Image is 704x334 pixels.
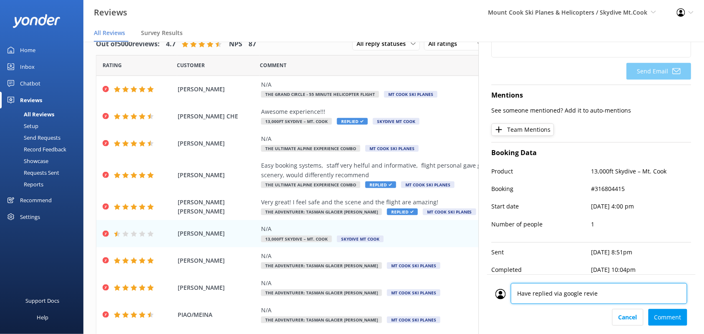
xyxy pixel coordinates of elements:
[387,289,440,296] span: Mt Cook Ski Planes
[261,145,360,152] span: The Ultimate Alpine Experience Combo
[384,91,437,98] span: Mt Cook Ski Planes
[592,202,692,211] p: [DATE] 4:00 pm
[13,14,60,28] img: yonder-white-logo.png
[178,229,257,238] span: [PERSON_NAME]
[260,61,287,69] span: Question
[20,92,42,108] div: Reviews
[365,145,419,152] span: Mt Cook Ski Planes
[20,192,52,208] div: Recommend
[612,309,644,326] button: Cancel
[492,148,691,158] h4: Booking Data
[178,256,257,265] span: [PERSON_NAME]
[261,134,635,143] div: N/A
[261,224,635,234] div: N/A
[178,283,257,292] span: [PERSON_NAME]
[511,283,687,304] textarea: Have replied via google revie
[177,61,205,69] span: Date
[261,289,382,296] span: The Adventurer: Tasman Glacier [PERSON_NAME]
[261,316,382,323] span: The Adventurer: Tasman Glacier [PERSON_NAME]
[261,118,332,125] span: 13,000ft Skydive – Mt. Cook
[166,39,176,50] h4: 4.7
[5,143,66,155] div: Record Feedback
[229,39,242,50] h4: NPS
[492,202,592,211] p: Start date
[492,106,691,115] p: See someone mentioned? Add it to auto-mentions
[365,181,396,188] span: Replied
[495,289,506,299] img: user_profile.svg
[492,184,592,193] p: Booking
[261,236,332,242] span: 13,000ft Skydive – Mt. Cook
[261,181,360,188] span: The Ultimate Alpine Experience Combo
[5,132,60,143] div: Send Requests
[592,265,692,274] p: [DATE] 10:04pm
[178,112,257,121] span: [PERSON_NAME] CHE
[592,184,692,193] p: #316804415
[261,208,382,215] span: The Adventurer: Tasman Glacier [PERSON_NAME]
[5,132,83,143] a: Send Requests
[20,75,40,92] div: Chatbot
[373,118,420,125] span: Skydive Mt Cook
[178,139,257,148] span: [PERSON_NAME]
[141,29,183,37] span: Survey Results
[261,161,635,180] div: Easy booking systems, staff very helful and informative, flight personal gave good commentary , a...
[5,155,48,167] div: Showcase
[26,292,60,309] div: Support Docs
[261,279,635,288] div: N/A
[249,39,256,50] h4: 87
[261,262,382,269] span: The Adventurer: Tasman Glacier [PERSON_NAME]
[261,80,635,89] div: N/A
[492,265,592,274] p: Completed
[20,42,35,58] div: Home
[387,316,440,323] span: Mt Cook Ski Planes
[649,309,687,326] button: Comment
[5,108,54,120] div: All Reviews
[357,39,411,48] span: All reply statuses
[387,262,440,269] span: Mt Cook Ski Planes
[5,178,83,190] a: Reports
[5,143,83,155] a: Record Feedback
[37,309,48,326] div: Help
[492,167,592,176] p: Product
[20,208,40,225] div: Settings
[94,6,127,19] h3: Reviews
[492,123,554,136] button: Team Mentions
[488,8,648,16] span: Mount Cook Ski Planes & Helicopters / Skydive Mt.Cook
[94,29,125,37] span: All Reviews
[387,208,418,215] span: Replied
[178,310,257,319] span: PIAO/MEINA
[5,167,59,178] div: Requests Sent
[5,120,38,132] div: Setup
[20,58,35,75] div: Inbox
[592,220,692,229] p: 1
[423,208,476,215] span: Mt Cook Ski Planes
[178,198,257,216] span: [PERSON_NAME] [PERSON_NAME]
[492,220,592,229] p: Number of people
[428,39,462,48] span: All ratings
[337,118,368,125] span: Replied
[337,236,384,242] span: Skydive Mt Cook
[96,39,160,50] h4: Out of 5000 reviews:
[5,167,83,178] a: Requests Sent
[261,107,635,116] div: Awesome experience!!!
[5,108,83,120] a: All Reviews
[261,306,635,315] div: N/A
[5,155,83,167] a: Showcase
[178,85,257,94] span: [PERSON_NAME]
[5,120,83,132] a: Setup
[492,248,592,257] p: Sent
[261,251,635,261] div: N/A
[401,181,455,188] span: Mt Cook Ski Planes
[103,61,122,69] span: Date
[5,178,43,190] div: Reports
[592,248,692,257] p: [DATE] 8:51pm
[592,167,692,176] p: 13,000ft Skydive – Mt. Cook
[492,90,691,101] h4: Mentions
[261,198,635,207] div: Very great! I feel safe and the scene and the flight are amazing!
[178,171,257,180] span: [PERSON_NAME]
[261,91,379,98] span: The Grand Circle - 55 Minute Helicopter Flight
